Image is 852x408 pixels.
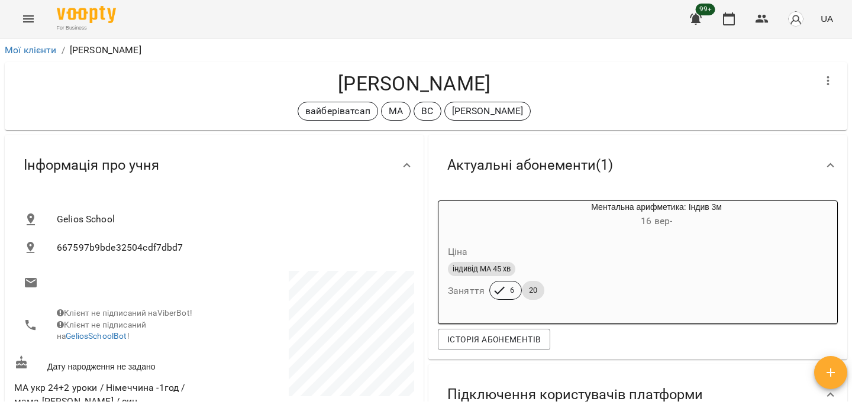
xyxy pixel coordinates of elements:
[24,156,159,174] span: Інформація про учня
[305,104,370,118] p: вайберіватсап
[503,285,521,296] span: 6
[447,156,613,174] span: Актуальні абонементи ( 1 )
[389,104,403,118] p: МА
[438,201,818,314] button: Ментальна арифметика: Індив 3м16 вер- Цінаіндивід МА 45 хвЗаняття620
[414,102,441,121] div: ВС
[12,353,214,375] div: Дату народження не задано
[381,102,411,121] div: МА
[62,43,65,57] li: /
[448,264,515,274] span: індивід МА 45 хв
[57,308,192,318] span: Клієнт не підписаний на ViberBot!
[522,285,544,296] span: 20
[57,24,116,32] span: For Business
[57,212,405,226] span: Gelios School
[641,215,672,226] span: 16 вер -
[421,104,433,118] p: ВС
[444,102,531,121] div: [PERSON_NAME]
[298,102,378,121] div: вайберіватсап
[66,331,127,341] a: GeliosSchoolBot
[57,241,405,255] span: 667597b9bde32504cdf7dbd7
[438,329,550,350] button: Історія абонементів
[428,135,847,196] div: Актуальні абонементи(1)
[447,386,703,404] span: Підключення користувачів платформи
[5,44,57,56] a: Мої клієнти
[788,11,804,27] img: avatar_s.png
[57,320,146,341] span: Клієнт не підписаний на !
[70,43,141,57] p: [PERSON_NAME]
[452,104,524,118] p: [PERSON_NAME]
[448,244,468,260] h6: Ціна
[438,201,495,229] div: Ментальна арифметика: Індив 3м
[5,43,847,57] nav: breadcrumb
[57,6,116,23] img: Voopty Logo
[816,8,838,30] button: UA
[448,283,485,299] h6: Заняття
[14,5,43,33] button: Menu
[821,12,833,25] span: UA
[495,201,818,229] div: Ментальна арифметика: Індив 3м
[696,4,715,15] span: 99+
[447,332,541,347] span: Історія абонементів
[5,135,424,196] div: Інформація про учня
[14,72,814,96] h4: [PERSON_NAME]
